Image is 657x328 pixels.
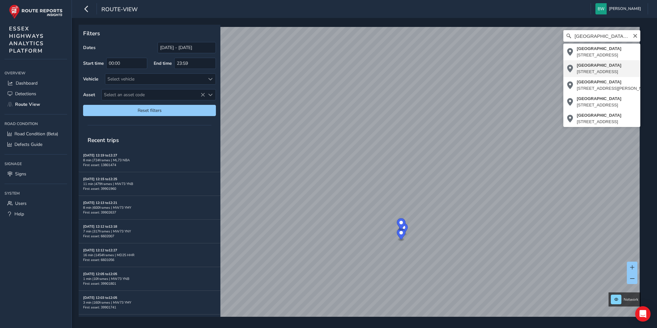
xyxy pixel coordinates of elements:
div: System [4,189,67,198]
img: diamond-layout [595,3,607,14]
span: First asset: 39902637 [83,210,116,215]
div: 8 min | 600 frames | MW73 YMY [83,205,216,210]
canvas: Map [81,27,640,324]
div: [STREET_ADDRESS][PERSON_NAME] [577,85,653,92]
div: [STREET_ADDRESS] [577,69,621,75]
a: Road Condition (Beta) [4,129,67,139]
strong: [DATE] 12:19 to 12:27 [83,153,117,158]
div: [GEOGRAPHIC_DATA] [577,112,621,119]
span: [PERSON_NAME] [609,3,641,14]
span: First asset: 6602007 [83,234,114,239]
div: Select an asset code [205,89,216,100]
a: Dashboard [4,78,67,88]
strong: [DATE] 12:12 to 12:27 [83,248,117,253]
span: Reset filters [88,107,211,114]
div: Map marker [397,218,405,231]
div: 8 min | 724 frames | ML73 NBA [83,158,216,163]
div: [GEOGRAPHIC_DATA] [577,62,621,69]
div: Overview [4,68,67,78]
div: [STREET_ADDRESS] [577,102,621,108]
p: Filters [83,29,216,38]
button: Reset filters [83,105,216,116]
button: [PERSON_NAME] [595,3,643,14]
div: [STREET_ADDRESS] [577,119,621,125]
span: route-view [101,5,138,14]
span: Detections [15,91,36,97]
span: First asset: 6601056 [83,257,114,262]
div: 7 min | 317 frames | MW73 YNY [83,229,216,234]
div: [GEOGRAPHIC_DATA] [577,46,621,52]
input: Search [563,30,640,42]
div: [GEOGRAPHIC_DATA] [577,79,653,85]
span: Users [15,200,27,206]
label: End time [154,60,172,66]
div: 1 min | 10 frames | MW73 YNB [83,276,216,281]
div: 3 min | 160 frames | MW73 YMY [83,300,216,305]
strong: [DATE] 12:05 to 12:05 [83,272,117,276]
strong: [DATE] 12:15 to 12:25 [83,177,117,181]
img: rr logo [9,4,63,19]
label: Start time [83,60,104,66]
button: Clear [633,32,638,38]
span: Network [624,297,638,302]
div: Open Intercom Messenger [635,306,651,322]
label: Vehicle [83,76,98,82]
strong: [DATE] 12:13 to 12:21 [83,200,117,205]
span: Route View [15,101,40,107]
div: [STREET_ADDRESS] [577,52,621,58]
div: 11 min | 479 frames | MW73 YNB [83,181,216,186]
label: Dates [83,45,96,51]
span: Road Condition (Beta) [14,131,58,137]
div: Map marker [399,223,408,236]
span: ESSEX HIGHWAYS ANALYTICS PLATFORM [9,25,44,55]
a: Users [4,198,67,209]
a: Help [4,209,67,219]
div: [GEOGRAPHIC_DATA] [577,96,621,102]
a: Defects Guide [4,139,67,150]
span: Select an asset code [102,89,205,100]
label: Asset [83,92,95,98]
span: First asset: 39901741 [83,305,116,310]
div: Road Condition [4,119,67,129]
span: Signs [15,171,26,177]
strong: [DATE] 12:03 to 12:05 [83,295,117,300]
span: First asset: 13801474 [83,163,116,167]
div: Map marker [397,228,405,241]
strong: [DATE] 12:12 to 12:18 [83,224,117,229]
span: Defects Guide [14,141,42,147]
div: Select vehicle [105,74,205,84]
span: First asset: 39901960 [83,186,116,191]
a: Detections [4,88,67,99]
a: Route View [4,99,67,110]
div: Signage [4,159,67,169]
span: Help [14,211,24,217]
a: Signs [4,169,67,179]
span: Dashboard [16,80,38,86]
span: Recent trips [83,132,124,148]
span: First asset: 39901801 [83,281,116,286]
div: 16 min | 1454 frames | MD25 HHR [83,253,216,257]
